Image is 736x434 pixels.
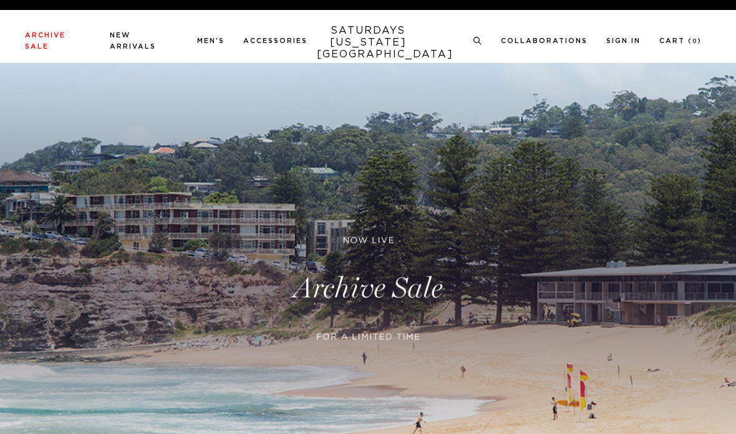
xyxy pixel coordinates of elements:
[25,32,65,50] a: Archive Sale
[692,39,697,44] small: 0
[501,37,588,44] a: Collaborations
[606,37,641,44] a: Sign In
[659,37,702,44] a: Cart (0)
[110,32,156,50] a: New Arrivals
[197,37,225,44] a: Men's
[243,37,307,44] a: Accessories
[317,25,420,60] a: SATURDAYS[US_STATE][GEOGRAPHIC_DATA]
